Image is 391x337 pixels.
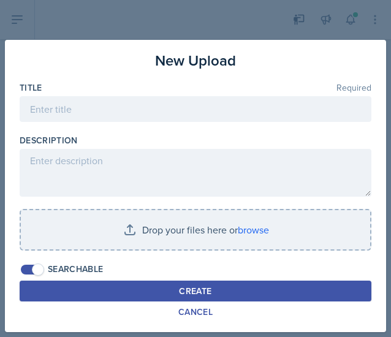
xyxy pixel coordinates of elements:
[178,307,213,317] div: Cancel
[20,281,371,301] button: Create
[179,286,211,296] div: Create
[20,301,371,322] button: Cancel
[20,81,42,94] label: Title
[20,134,78,146] label: Description
[20,96,371,122] input: Enter title
[155,50,236,72] h3: New Upload
[48,263,104,276] div: Searchable
[336,83,371,92] span: Required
